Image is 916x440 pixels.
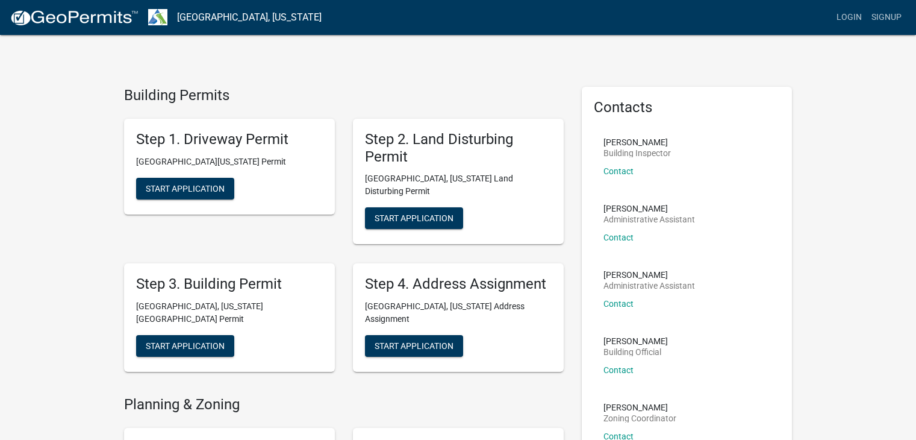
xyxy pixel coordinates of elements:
a: Contact [603,233,634,242]
button: Start Application [365,207,463,229]
p: Zoning Coordinator [603,414,676,423]
h5: Step 4. Address Assignment [365,275,552,293]
span: Start Application [146,341,225,351]
button: Start Application [136,178,234,200]
span: Start Application [146,183,225,193]
button: Start Application [136,335,234,357]
p: [PERSON_NAME] [603,138,671,146]
a: Login [832,6,867,29]
a: [GEOGRAPHIC_DATA], [US_STATE] [177,7,322,28]
h5: Step 1. Driveway Permit [136,131,323,148]
span: Start Application [375,341,453,351]
h4: Planning & Zoning [124,396,564,413]
p: [PERSON_NAME] [603,403,676,412]
p: [PERSON_NAME] [603,204,695,213]
p: Building Inspector [603,149,671,157]
p: [GEOGRAPHIC_DATA], [US_STATE][GEOGRAPHIC_DATA] Permit [136,300,323,325]
h5: Step 3. Building Permit [136,275,323,293]
p: [GEOGRAPHIC_DATA][US_STATE] Permit [136,156,323,168]
button: Start Application [365,335,463,357]
p: Building Official [603,348,668,356]
p: [GEOGRAPHIC_DATA], [US_STATE] Address Assignment [365,300,552,325]
h5: Step 2. Land Disturbing Permit [365,131,552,166]
a: Contact [603,299,634,309]
a: Signup [867,6,906,29]
p: [GEOGRAPHIC_DATA], [US_STATE] Land Disturbing Permit [365,172,552,198]
p: [PERSON_NAME] [603,337,668,345]
p: Administrative Assistant [603,281,695,290]
h5: Contacts [594,99,780,116]
img: Troup County, Georgia [148,9,167,25]
a: Contact [603,365,634,375]
p: [PERSON_NAME] [603,271,695,279]
p: Administrative Assistant [603,215,695,224]
span: Start Application [375,213,453,223]
h4: Building Permits [124,87,564,104]
a: Contact [603,166,634,176]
